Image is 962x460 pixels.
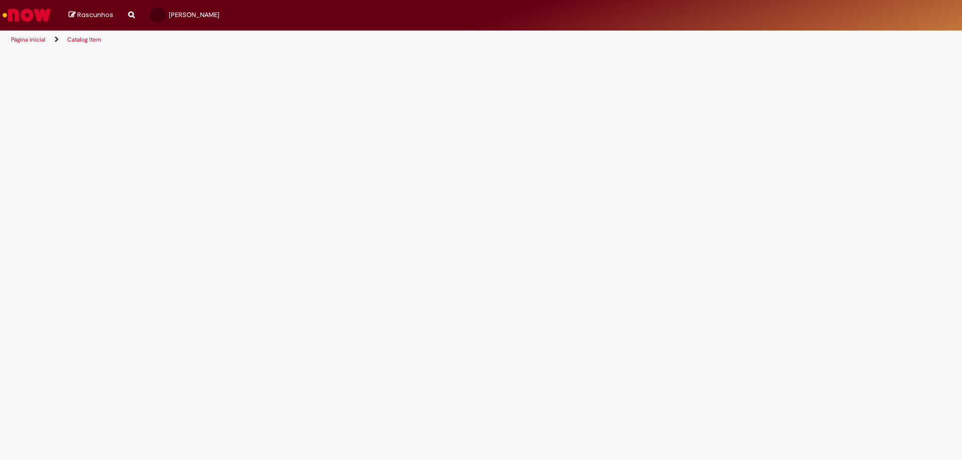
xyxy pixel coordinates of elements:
a: Rascunhos [69,11,113,20]
ul: Trilhas de página [8,31,634,49]
span: [PERSON_NAME] [169,11,219,19]
a: Página inicial [11,36,46,44]
img: ServiceNow [1,5,53,25]
a: Catalog Item [67,36,101,44]
span: Rascunhos [77,10,113,20]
